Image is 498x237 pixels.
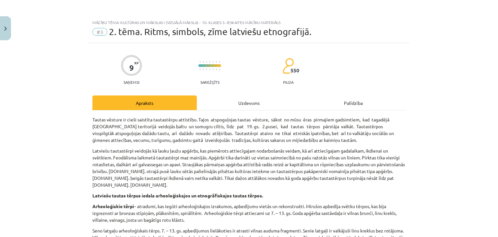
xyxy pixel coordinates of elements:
img: icon-short-line-57e1e144782c952c97e751825c79c345078a6d821885a25fce030b3d8c18986b.svg [216,61,217,63]
img: students-c634bb4e5e11cddfef0936a35e636f08e4e9abd3cc4e673bd6f9a4125e45ecb1.svg [282,58,294,74]
p: – atradumi, kas iegūti arheoloģiskajos izrakumos, apbedījumu vietās un rekonstruēti. Mirušos apbe... [92,203,406,223]
span: 2. tēma. Ritms, simbols, zīme latviešu etnografijā. [109,26,312,37]
img: icon-close-lesson-0947bae3869378f0d4975bcd49f059093ad1ed9edebbc8119c70593378902aed.svg [4,27,7,31]
img: icon-short-line-57e1e144782c952c97e751825c79c345078a6d821885a25fce030b3d8c18986b.svg [203,61,204,63]
div: Mācību tēma: Kultūras un mākslas i (vizuālā māksla) - 10. klases 3. ieskaites mācību materiāls [92,20,406,25]
img: icon-short-line-57e1e144782c952c97e751825c79c345078a6d821885a25fce030b3d8c18986b.svg [209,69,210,70]
div: Uzdevums [197,95,301,110]
img: icon-short-line-57e1e144782c952c97e751825c79c345078a6d821885a25fce030b3d8c18986b.svg [209,61,210,63]
img: icon-short-line-57e1e144782c952c97e751825c79c345078a6d821885a25fce030b3d8c18986b.svg [206,69,207,70]
img: icon-short-line-57e1e144782c952c97e751825c79c345078a6d821885a25fce030b3d8c18986b.svg [203,69,204,70]
div: Palīdzība [301,95,406,110]
span: #3 [92,28,107,36]
p: Latviešu tautastērpi veidojās kā lauku ļaužu apģērbs, kas piemērots attiecīgajam nodarbošanās vei... [92,147,406,188]
p: Tautas vēsture ir cieši saistīta tautastērpu attīstību. Tajos atspoguļojas tautas vēsture, sākot ... [92,116,406,143]
div: Apraksts [92,95,197,110]
span: XP [134,61,138,65]
p: pilda [283,80,293,84]
img: icon-short-line-57e1e144782c952c97e751825c79c345078a6d821885a25fce030b3d8c18986b.svg [206,61,207,63]
img: icon-short-line-57e1e144782c952c97e751825c79c345078a6d821885a25fce030b3d8c18986b.svg [219,69,220,70]
p: Sarežģīts [200,80,219,84]
p: Saņemsi [121,80,142,84]
strong: Latviešu tautas tērpus iedala arheoloģiskajos un etnogrāfiskajos tautas tērpos. [92,193,263,198]
strong: Arheoloģiskie tērpi [92,203,134,209]
span: 550 [290,68,299,73]
div: 9 [129,63,134,72]
img: icon-short-line-57e1e144782c952c97e751825c79c345078a6d821885a25fce030b3d8c18986b.svg [219,61,220,63]
img: icon-short-line-57e1e144782c952c97e751825c79c345078a6d821885a25fce030b3d8c18986b.svg [216,69,217,70]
